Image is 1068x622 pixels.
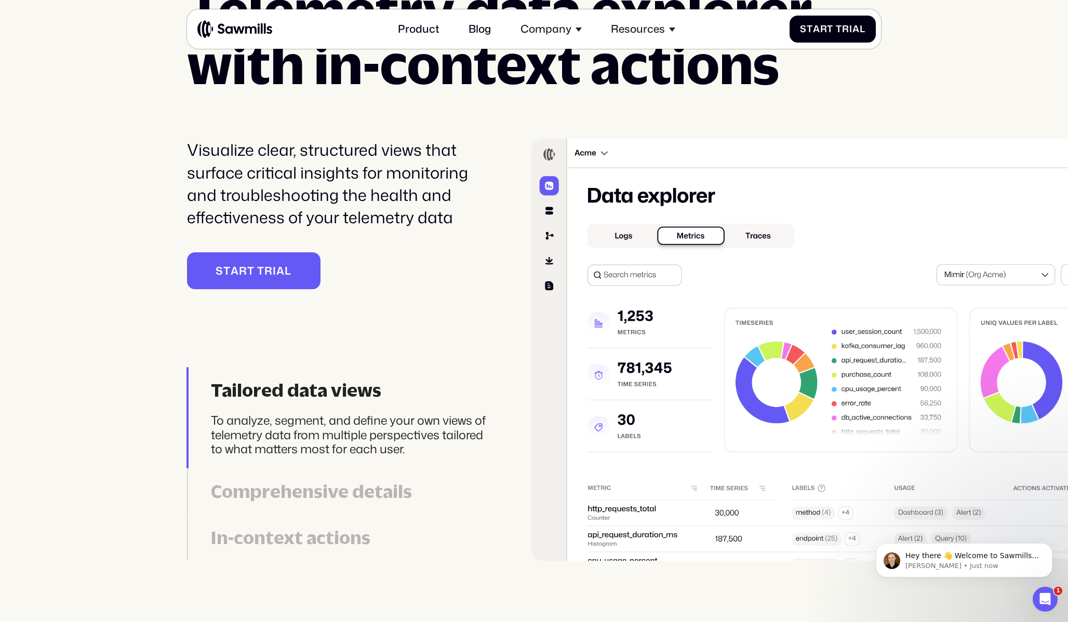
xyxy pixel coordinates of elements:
[611,23,665,36] div: Resources
[820,23,827,35] span: r
[390,15,447,43] a: Product
[45,30,179,90] span: Hey there 👋 Welcome to Sawmills. The smart telemetry management platform that solves cost, qualit...
[836,23,842,35] span: T
[247,265,255,278] span: t
[273,265,276,278] span: i
[257,265,264,278] span: T
[211,480,494,502] div: Comprehensive details
[187,139,494,228] div: Visualize clear, structured views that surface critical insights for monitoring and troubleshooti...
[216,265,223,278] span: S
[807,23,813,35] span: t
[813,23,820,35] span: a
[852,23,860,35] span: a
[842,23,849,35] span: r
[211,413,494,456] div: To analyze, segment, and define your own views of telemetry data from multiple perspectives tailo...
[461,15,499,43] a: Blog
[520,23,571,36] div: Company
[211,526,494,548] div: In-context actions
[603,15,684,43] div: Resources
[276,265,285,278] span: a
[1033,587,1058,612] iframe: Intercom live chat
[223,265,231,278] span: t
[849,23,852,35] span: i
[285,265,291,278] span: l
[860,521,1068,594] iframe: Intercom notifications message
[264,265,273,278] span: r
[860,23,865,35] span: l
[231,265,239,278] span: a
[790,16,876,43] a: StartTrial
[187,252,321,289] a: StartTrial
[45,40,179,49] p: Message from Winston, sent Just now
[211,379,494,401] div: Tailored data views
[800,23,807,35] span: S
[827,23,833,35] span: t
[1054,587,1062,595] span: 1
[239,265,247,278] span: r
[512,15,590,43] div: Company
